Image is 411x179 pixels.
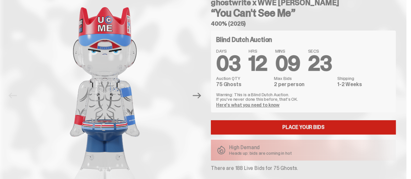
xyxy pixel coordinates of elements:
span: 23 [308,50,332,77]
dd: 1-2 Weeks [337,82,391,87]
h4: Blind Dutch Auction [216,36,272,43]
span: 09 [275,50,300,77]
a: Here's what you need to know [216,102,279,108]
p: High Demand [229,145,292,150]
h5: 400% (2025) [211,21,396,27]
span: DAYS [216,49,241,53]
p: There are 188 Live Bids for 75 Ghosts. [211,166,396,171]
a: Place your Bids [211,120,396,134]
p: Warning: This is a Blind Dutch Auction. If you’ve never done this before, that’s OK. [216,92,391,101]
span: 03 [216,50,241,77]
h3: “You Can't See Me” [211,8,396,18]
dd: 75 Ghosts [216,82,270,87]
span: HRS [249,49,267,53]
span: MINS [275,49,300,53]
span: SECS [308,49,332,53]
dd: 2 per person [274,82,333,87]
dt: Shipping [337,76,391,81]
span: 12 [249,50,267,77]
button: Next [190,88,204,103]
p: Heads up: bids are coming in hot [229,151,292,155]
dt: Auction QTY [216,76,270,81]
dt: Max Bids [274,76,333,81]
